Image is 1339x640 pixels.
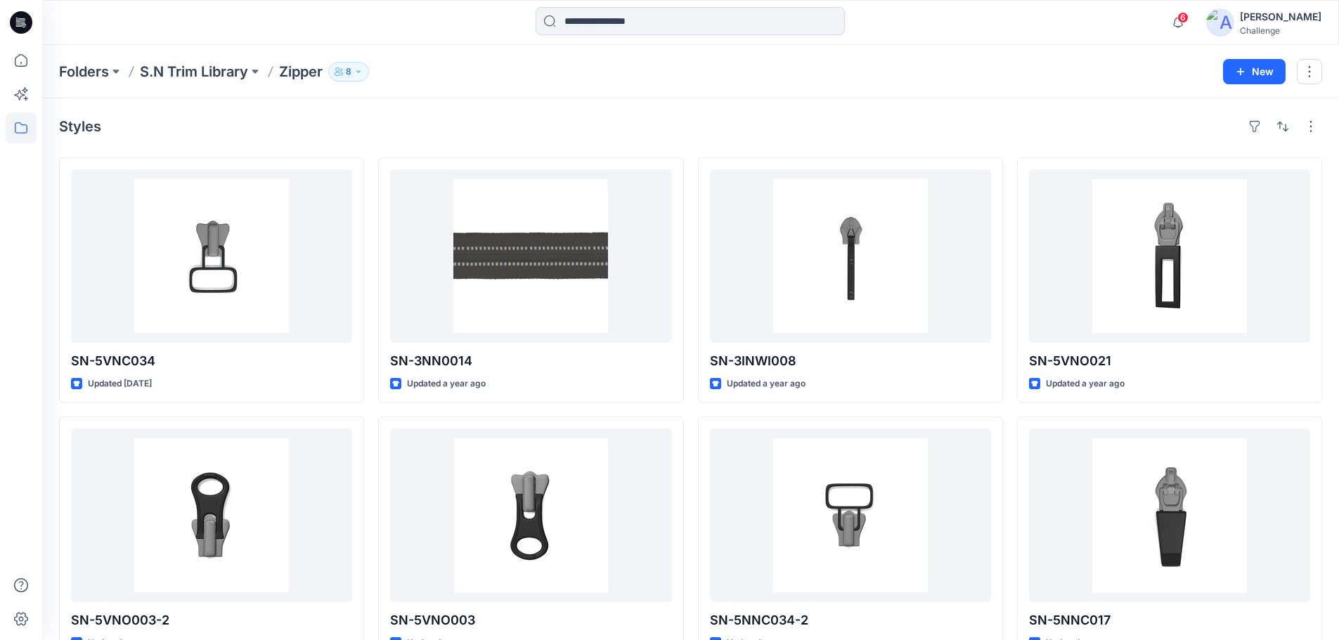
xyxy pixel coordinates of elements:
a: SN-3INWI008 [710,169,991,343]
button: New [1223,59,1286,84]
a: SN-5NNC017 [1029,429,1310,602]
p: SN-5NNC034-2 [710,610,991,630]
div: [PERSON_NAME] [1240,8,1321,25]
p: 8 [346,64,351,79]
p: SN-5VNC034 [71,351,352,371]
p: SN-5NNC017 [1029,610,1310,630]
p: SN-3INWI008 [710,351,991,371]
img: avatar [1206,8,1234,37]
a: S.N Trim Library [140,62,248,81]
p: SN-5VNO003-2 [71,610,352,630]
a: SN-5VNC034 [71,169,352,343]
p: SN-5VNO021 [1029,351,1310,371]
span: 6 [1177,12,1189,23]
p: Updated a year ago [1046,377,1125,391]
h4: Styles [59,118,101,135]
p: Updated a year ago [407,377,486,391]
a: SN-5VNO021 [1029,169,1310,343]
p: SN-5VNO003 [390,610,671,630]
p: Updated a year ago [727,377,806,391]
a: SN-5NNC034-2 [710,429,991,602]
a: SN-5VNO003-2 [71,429,352,602]
p: Updated [DATE] [88,377,152,391]
p: Zipper [279,62,323,81]
p: SN-3NN0014 [390,351,671,371]
a: SN-3NN0014 [390,169,671,343]
a: Folders [59,62,109,81]
a: SN-5VNO003 [390,429,671,602]
button: 8 [328,62,369,81]
div: Challenge [1240,25,1321,36]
